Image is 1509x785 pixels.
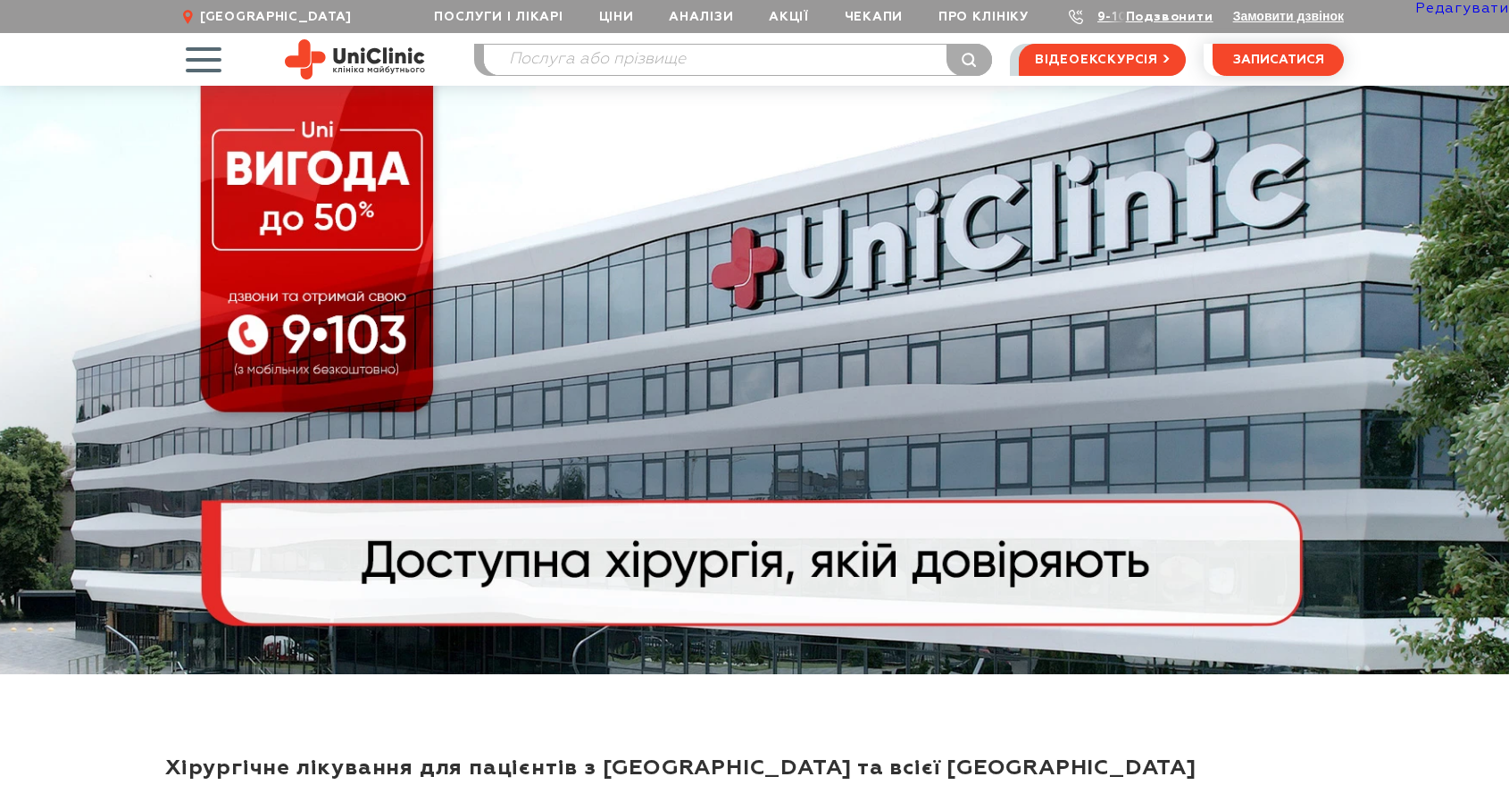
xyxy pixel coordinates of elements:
a: Подзвонити [1126,11,1213,23]
a: 9-103 [1097,11,1137,23]
img: Uniclinic [285,39,425,79]
a: Редагувати [1415,2,1509,16]
span: записатися [1233,54,1324,66]
button: записатися [1213,44,1344,76]
span: відеоекскурсія [1035,45,1158,75]
a: відеоекскурсія [1019,44,1186,76]
button: Замовити дзвінок [1233,9,1344,23]
h1: Хірургічне лікування для пацієнтів з [GEOGRAPHIC_DATA] та всієї [GEOGRAPHIC_DATA] [165,755,1344,781]
input: Послуга або прізвище [484,45,991,75]
span: [GEOGRAPHIC_DATA] [200,9,352,25]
